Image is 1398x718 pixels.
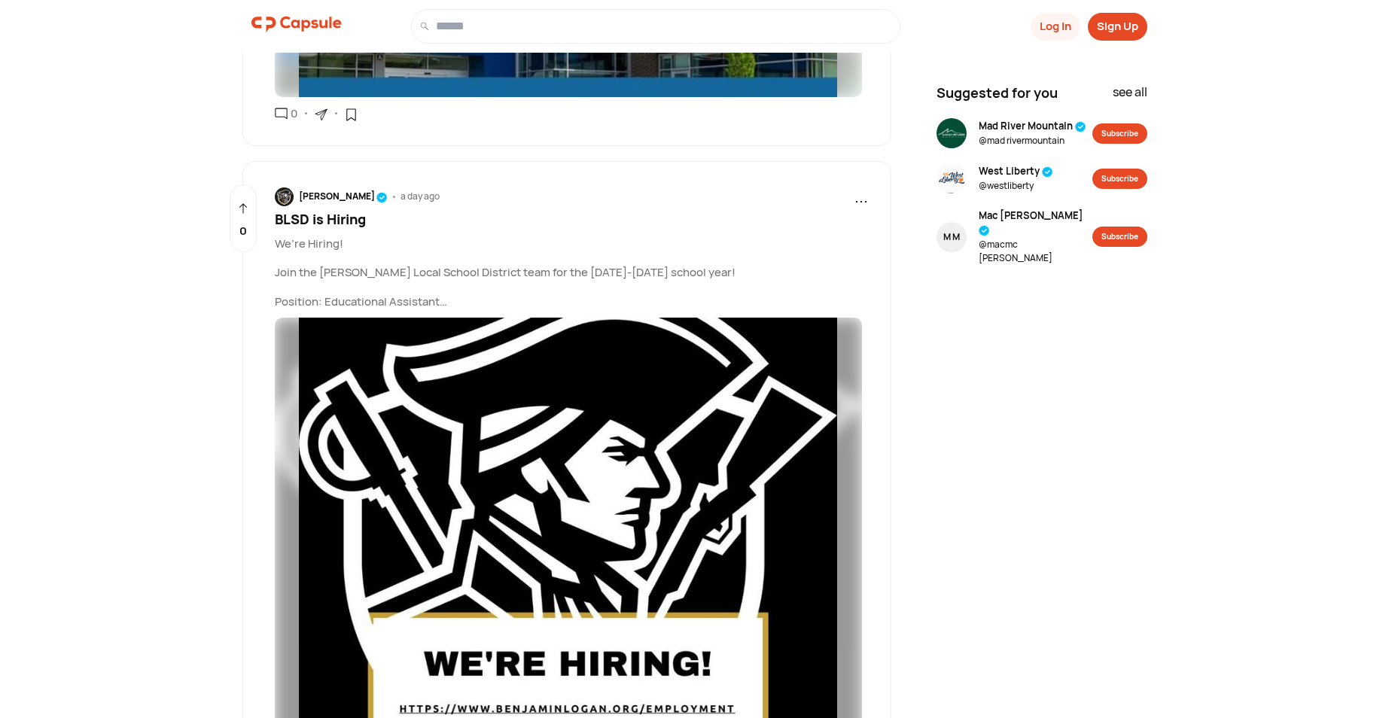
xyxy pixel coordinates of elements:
[979,134,1086,148] span: @ mad rivermountain
[288,105,297,123] div: 0
[275,294,869,311] p: Position: Educational Assistant
[376,192,388,203] img: tick
[979,119,1086,134] span: Mad River Mountain
[275,236,869,253] p: We’re Hiring!
[937,163,967,193] img: resizeImage
[1075,121,1086,132] img: tick
[275,264,869,281] p: Join the [PERSON_NAME] Local School District team for the [DATE]-[DATE] school year!
[1042,166,1053,178] img: tick
[275,210,366,228] span: BLSD is Hiring
[401,190,440,203] div: a day ago
[251,9,342,44] a: logo
[275,187,294,206] img: resizeImage
[1092,169,1147,189] button: Subscribe
[979,238,1092,265] span: @ macmc [PERSON_NAME]
[1092,227,1147,247] button: Subscribe
[1031,13,1080,41] button: Log In
[943,230,960,244] div: M M
[1092,123,1147,144] button: Subscribe
[299,190,388,203] div: [PERSON_NAME]
[1088,13,1147,41] button: Sign Up
[937,118,967,148] img: resizeImage
[979,225,990,236] img: tick
[979,208,1092,238] span: Mac [PERSON_NAME]
[979,179,1053,193] span: @ westliberty
[251,9,342,39] img: logo
[854,185,868,208] span: ...
[937,83,1058,103] span: Suggested for you
[239,223,247,240] p: 0
[979,164,1053,179] span: West Liberty
[1113,83,1147,109] div: see all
